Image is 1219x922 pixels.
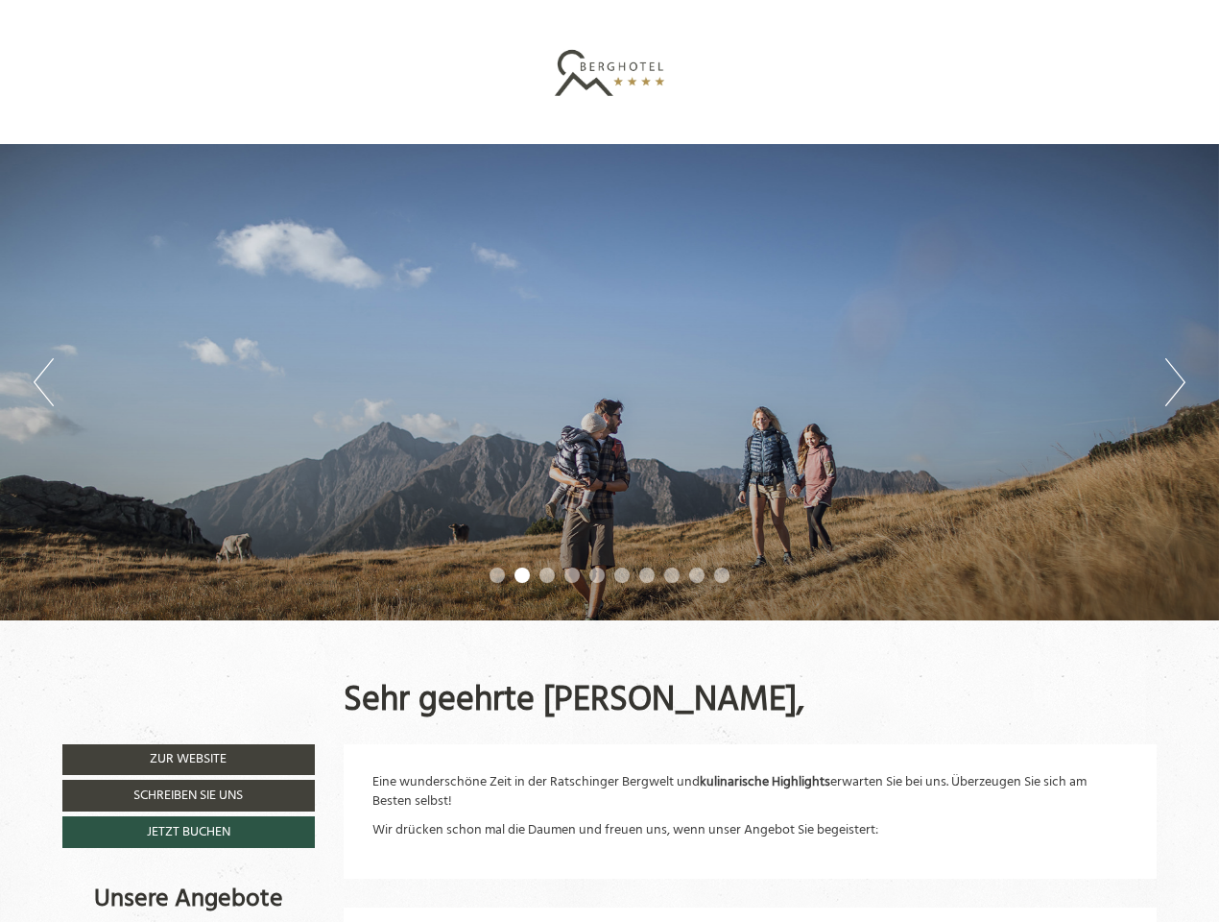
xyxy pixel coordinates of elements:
[62,816,315,848] a: Jetzt buchen
[62,780,315,812] a: Schreiben Sie uns
[62,744,315,775] a: Zur Website
[372,773,1129,812] p: Eine wunderschöne Zeit in der Ratschinger Bergwelt und erwarten Sie bei uns. Überzeugen Sie sich ...
[62,882,315,917] div: Unsere Angebote
[34,358,54,406] button: Previous
[700,771,830,793] strong: kulinarische Highlights
[372,821,1129,840] p: Wir drücken schon mal die Daumen und freuen uns, wenn unser Angebot Sie begeistert:
[344,683,804,721] h1: Sehr geehrte [PERSON_NAME],
[1165,358,1185,406] button: Next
